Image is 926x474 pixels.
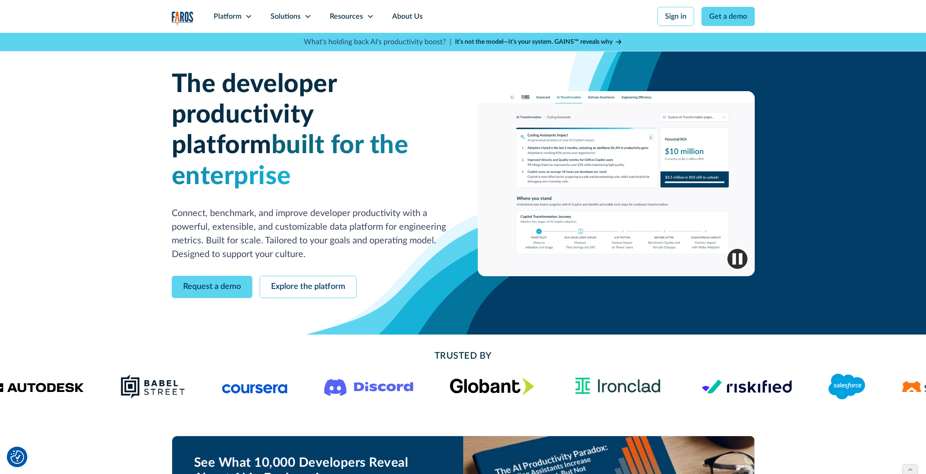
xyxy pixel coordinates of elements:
img: Logo of the analytics and reporting company Faros. [172,11,194,26]
h2: Trusted By [245,349,682,363]
img: Globant's logo [450,378,534,395]
div: Solutions [271,11,301,22]
a: Request a demo [172,276,252,298]
img: Logo of the online learning platform Coursera. [222,379,288,394]
img: Pause video [727,249,747,269]
div: Platform [214,11,241,22]
a: Sign in [657,7,694,26]
img: Logo of the CRM platform Salesforce. [829,374,865,399]
img: Babel Street logo png [120,374,185,399]
strong: It’s not the model—it’s your system. GAINS™ reveals why [455,39,613,45]
img: Revisit consent button [10,450,24,464]
p: Connect, benchmark, and improve developer productivity with a powerful, extensible, and customiza... [172,206,449,261]
p: What's holding back AI's productivity boost? | [304,36,451,47]
button: Cookie Settings [10,450,24,464]
div: Resources [330,11,363,22]
h1: The developer productivity platform [172,69,449,192]
img: Ironclad Logo [571,374,665,398]
span: built for the enterprise [172,133,409,189]
img: Logo of the communication platform Discord. [324,377,414,396]
a: Explore the platform [260,276,357,298]
a: home [172,11,194,26]
img: Logo of the risk management platform Riskified. [702,379,792,394]
a: Get a demo [701,7,755,26]
a: It’s not the model—it’s your system. GAINS™ reveals why [455,37,623,47]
